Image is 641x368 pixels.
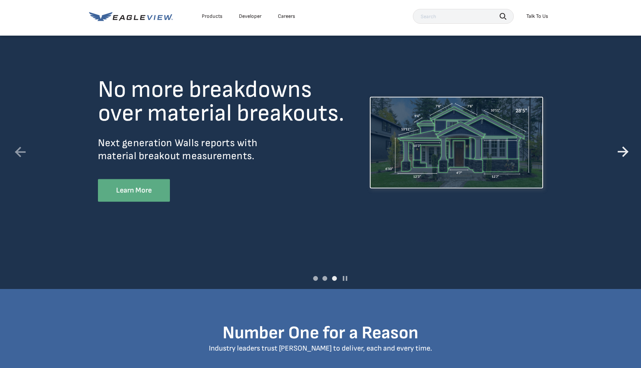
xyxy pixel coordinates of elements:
[526,13,548,20] div: Talk To Us
[103,344,538,353] p: Industry leaders trust [PERSON_NAME] to deliver, each and every time.
[202,13,223,20] div: Products
[98,78,358,125] h2: No more breakdowns over material breakouts.
[239,13,262,20] a: Developer
[98,179,170,202] a: Learn More
[370,96,543,188] img: Wall Analysis
[278,13,295,20] div: Careers
[98,137,283,174] p: Next generation Walls reports with material breakout measurements.
[413,9,514,24] input: Search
